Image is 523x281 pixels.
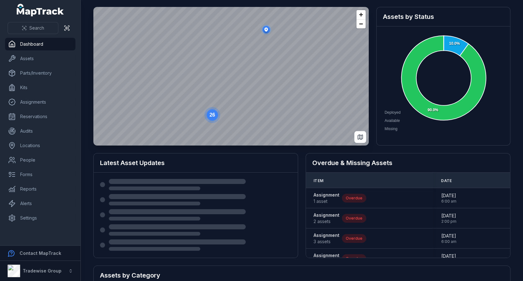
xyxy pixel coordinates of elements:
[5,197,75,210] a: Alerts
[5,168,75,181] a: Forms
[354,131,366,143] button: Switch to Map View
[314,232,339,245] a: Assignment3 assets
[441,192,456,204] time: 30/07/2025, 6:00:00 am
[5,67,75,79] a: Parts/Inventory
[441,213,456,224] time: 14/08/2025, 2:00:00 pm
[342,214,366,223] div: Overdue
[385,110,401,115] span: Deployed
[314,232,339,238] strong: Assignment
[383,12,504,21] h2: Assets by Status
[441,233,456,244] time: 08/08/2025, 6:00:00 am
[314,192,339,204] a: Assignment1 asset
[385,118,400,123] span: Available
[441,178,452,183] span: Date
[314,212,339,218] strong: Assignment
[385,127,397,131] span: Missing
[5,139,75,152] a: Locations
[5,154,75,166] a: People
[29,25,44,31] span: Search
[356,19,366,28] button: Zoom out
[314,178,323,183] span: Item
[17,4,64,16] a: MapTrack
[314,212,339,225] a: Assignment2 assets
[356,10,366,19] button: Zoom in
[342,234,366,243] div: Overdue
[5,183,75,195] a: Reports
[20,250,61,256] strong: Contact MapTrack
[5,212,75,224] a: Settings
[342,194,366,203] div: Overdue
[441,213,456,219] span: [DATE]
[5,52,75,65] a: Assets
[5,125,75,137] a: Audits
[93,7,369,146] canvas: Map
[314,252,339,265] a: Assignment
[314,198,339,204] span: 1 asset
[441,219,456,224] span: 2:00 pm
[5,81,75,94] a: Kits
[441,233,456,239] span: [DATE]
[100,271,504,280] h2: Assets by Category
[441,253,456,259] span: [DATE]
[314,252,339,259] strong: Assignment
[314,218,339,225] span: 2 assets
[441,253,456,264] time: 29/08/2025, 4:00:00 am
[441,192,456,199] span: [DATE]
[5,96,75,108] a: Assignments
[314,192,339,198] strong: Assignment
[342,254,366,263] div: Overdue
[5,38,75,50] a: Dashboard
[8,22,58,34] button: Search
[314,238,339,245] span: 3 assets
[441,199,456,204] span: 6:00 am
[441,239,456,244] span: 6:00 am
[5,110,75,123] a: Reservations
[100,158,291,167] h2: Latest Asset Updates
[312,158,504,167] h2: Overdue & Missing Assets
[23,268,62,273] strong: Tradewise Group
[209,112,215,118] text: 26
